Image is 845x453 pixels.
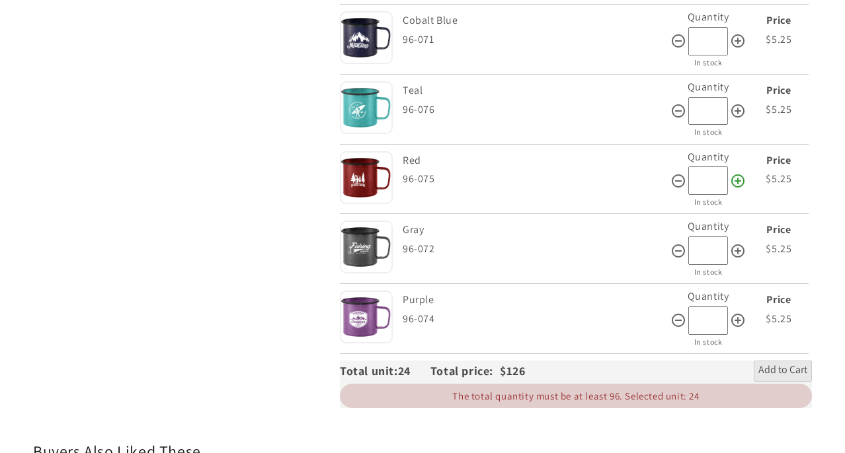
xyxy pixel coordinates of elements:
span: $5.25 [766,312,791,326]
span: Add to Cart [758,363,807,379]
img: Purple [340,291,393,343]
div: 96-071 [403,30,670,50]
div: Price [749,151,809,170]
div: Gray [403,221,667,240]
div: 96-075 [403,170,670,189]
span: $5.25 [766,242,791,256]
div: 96-076 [403,100,670,120]
label: Quantity [688,80,729,94]
img: Cobalt Blue [340,11,393,64]
div: 96-072 [403,240,670,259]
div: In stock [670,55,746,70]
span: $5.25 [766,32,791,46]
div: The total quantity must be at least 96. Selected unit: 24 [340,384,812,408]
div: Cobalt Blue [403,11,667,30]
div: Red [403,151,667,170]
button: Add to Cart [754,361,812,382]
div: Total unit: Total price: [340,361,500,382]
div: In stock [670,335,746,349]
div: Teal [403,81,667,100]
span: $5.25 [766,102,791,116]
span: $126 [500,363,525,378]
div: Price [749,221,809,240]
div: Price [749,81,809,100]
img: Red [340,151,393,204]
span: $5.25 [766,172,791,186]
div: Price [749,291,809,310]
label: Quantity [688,10,729,24]
div: In stock [670,195,746,209]
img: Teal [340,81,393,134]
div: 96-074 [403,310,670,329]
div: Purple [403,291,667,310]
img: Gray [340,221,393,273]
label: Quantity [688,289,729,303]
div: In stock [670,265,746,279]
div: In stock [670,125,746,139]
div: Price [749,11,809,30]
label: Quantity [688,219,729,233]
span: 24 [398,363,430,378]
label: Quantity [688,150,729,164]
